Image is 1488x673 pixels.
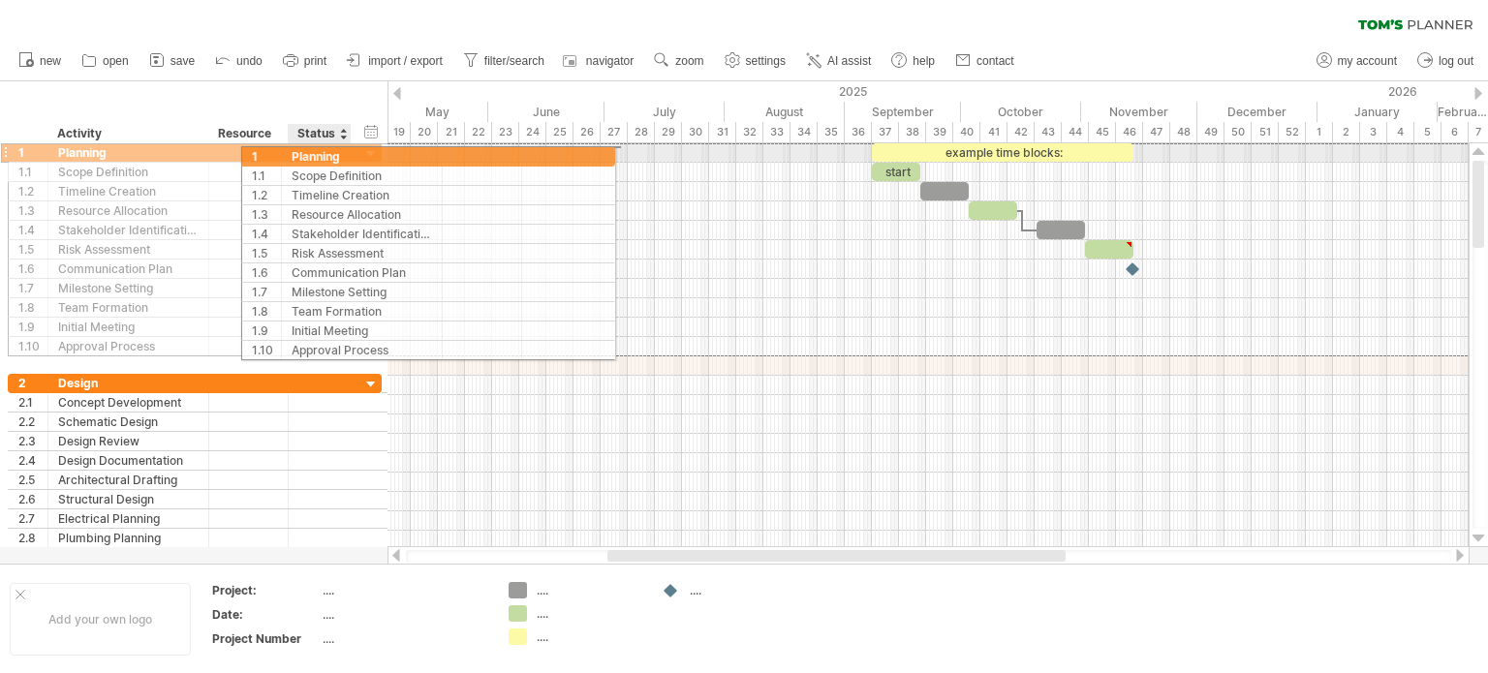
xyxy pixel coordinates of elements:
[58,337,199,355] div: Approval Process
[488,102,604,122] div: June 2025
[586,54,634,68] span: navigator
[872,122,899,142] div: 37
[537,582,642,598] div: ....
[573,122,601,142] div: 26
[18,471,47,489] div: 2.5
[601,122,628,142] div: 27
[323,606,485,623] div: ....
[304,54,326,68] span: print
[484,54,544,68] span: filter/search
[18,413,47,431] div: 2.2
[845,122,872,142] div: 36
[976,54,1014,68] span: contact
[58,240,199,259] div: Risk Assessment
[537,605,642,622] div: ....
[58,393,199,412] div: Concept Development
[546,122,573,142] div: 25
[58,529,199,547] div: Plumbing Planning
[519,122,546,142] div: 24
[950,48,1020,74] a: contact
[649,48,709,74] a: zoom
[58,298,199,317] div: Team Formation
[236,54,263,68] span: undo
[14,48,67,74] a: new
[18,529,47,547] div: 2.8
[58,490,199,508] div: Structural Design
[1412,48,1479,74] a: log out
[1279,122,1306,142] div: 52
[1116,122,1143,142] div: 46
[537,628,642,645] div: ....
[18,260,47,278] div: 1.6
[1062,122,1089,142] div: 44
[961,102,1081,122] div: October 2025
[886,48,941,74] a: help
[18,221,47,239] div: 1.4
[58,451,199,470] div: Design Documentation
[872,143,1133,162] div: example time blocks:
[58,163,199,181] div: Scope Definition
[1439,54,1473,68] span: log out
[58,471,199,489] div: Architectural Drafting
[682,122,709,142] div: 30
[1360,122,1387,142] div: 3
[58,201,199,220] div: Resource Allocation
[818,122,845,142] div: 35
[1143,122,1170,142] div: 47
[1414,122,1441,142] div: 5
[1170,122,1197,142] div: 48
[18,393,47,412] div: 2.1
[18,279,47,297] div: 1.7
[1081,102,1197,122] div: November 2025
[1333,122,1360,142] div: 2
[720,48,791,74] a: settings
[212,582,319,598] div: Project:
[18,509,47,528] div: 2.7
[212,606,319,623] div: Date:
[1317,102,1438,122] div: January 2026
[323,582,485,598] div: ....
[18,143,47,162] div: 1
[1197,102,1317,122] div: December 2025
[384,122,411,142] div: 19
[1035,122,1062,142] div: 43
[736,122,763,142] div: 32
[170,54,195,68] span: save
[845,102,961,122] div: September 2025
[980,122,1007,142] div: 41
[278,48,332,74] a: print
[18,201,47,220] div: 1.3
[746,54,786,68] span: settings
[58,182,199,200] div: Timeline Creation
[953,122,980,142] div: 40
[368,102,488,122] div: May 2025
[342,48,449,74] a: import / export
[18,298,47,317] div: 1.8
[801,48,877,74] a: AI assist
[18,490,47,508] div: 2.6
[1224,122,1252,142] div: 50
[368,54,443,68] span: import / export
[58,374,199,392] div: Design
[18,240,47,259] div: 1.5
[77,48,135,74] a: open
[58,260,199,278] div: Communication Plan
[492,122,519,142] div: 23
[709,122,736,142] div: 31
[58,413,199,431] div: Schematic Design
[560,48,639,74] a: navigator
[58,279,199,297] div: Milestone Setting
[58,509,199,528] div: Electrical Planning
[1338,54,1397,68] span: my account
[725,102,845,122] div: August 2025
[1441,122,1469,142] div: 6
[1252,122,1279,142] div: 51
[827,54,871,68] span: AI assist
[323,630,485,647] div: ....
[438,122,465,142] div: 21
[1312,48,1403,74] a: my account
[1197,122,1224,142] div: 49
[18,163,47,181] div: 1.1
[913,54,935,68] span: help
[628,122,655,142] div: 28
